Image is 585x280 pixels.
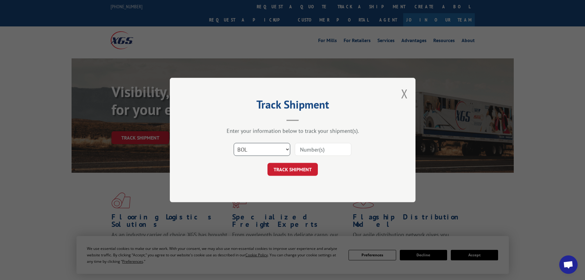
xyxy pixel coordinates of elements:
h2: Track Shipment [201,100,385,112]
div: Enter your information below to track your shipment(s). [201,127,385,134]
div: Open chat [559,255,578,274]
button: TRACK SHIPMENT [267,163,318,176]
button: Close modal [401,85,408,102]
input: Number(s) [295,143,351,156]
